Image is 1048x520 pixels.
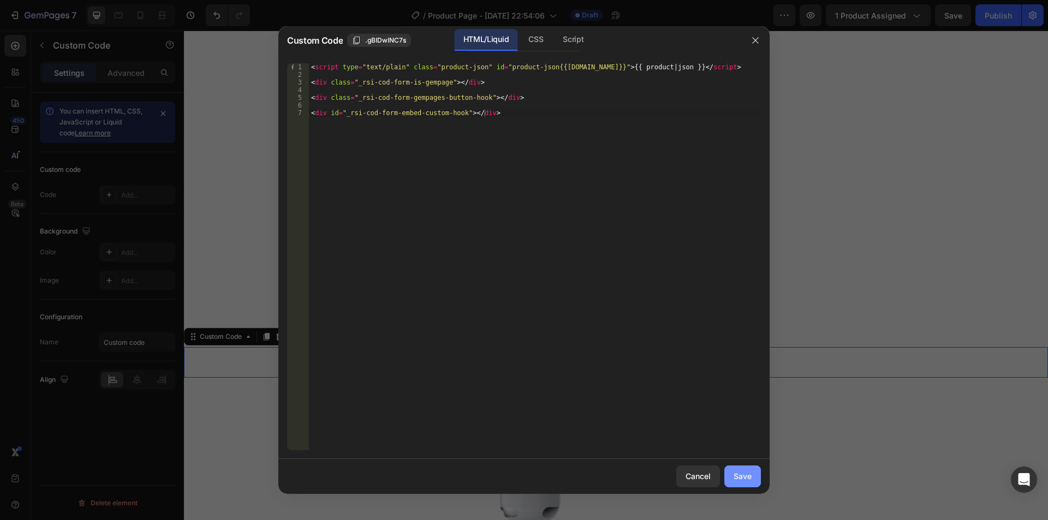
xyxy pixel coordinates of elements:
div: HTML/Liquid [455,29,517,51]
div: 7 [287,109,309,117]
div: 3 [287,79,309,86]
div: 5 [287,94,309,101]
div: Script [554,29,592,51]
div: 6 [287,101,309,109]
div: Save [734,470,752,482]
div: Cancel [686,470,711,482]
div: CSS [520,29,552,51]
div: 2 [287,71,309,79]
div: 4 [287,86,309,94]
span: .gBIDwINC7s [365,35,406,45]
span: Custom Code [287,34,343,47]
button: Cancel [676,465,720,487]
button: Save [724,465,761,487]
button: .gBIDwINC7s [347,34,411,47]
div: 1 [287,63,309,71]
div: Open Intercom Messenger [1011,467,1037,493]
div: Custom Code [14,301,60,311]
